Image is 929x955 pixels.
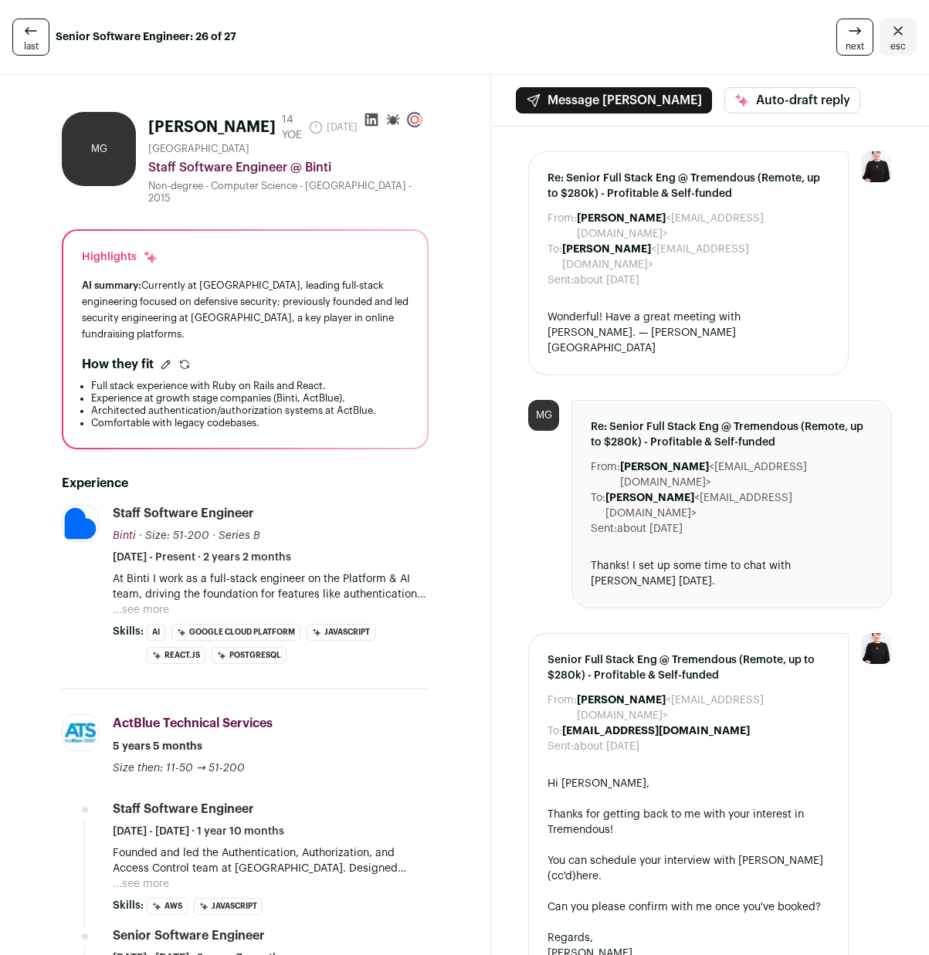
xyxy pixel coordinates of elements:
[516,87,712,113] button: Message [PERSON_NAME]
[148,158,429,177] div: Staff Software Engineer @ Binti
[548,899,829,915] div: Can you please confirm with me once you've booked?
[91,380,409,392] li: Full stack experience with Ruby on Rails and React.
[548,723,562,739] dt: To:
[282,112,302,143] div: 14 YOE
[113,801,254,818] div: Staff Software Engineer
[82,249,158,265] div: Highlights
[548,930,829,946] div: Regards,
[548,807,829,838] div: Thanks for getting back to me with your interest in Tremendous!
[548,693,577,723] dt: From:
[148,180,429,205] div: Non-degree - Computer Science - [GEOGRAPHIC_DATA] - 2015
[577,693,829,723] dd: <[EMAIL_ADDRESS][DOMAIN_NAME]>
[147,624,165,641] li: AI
[113,624,144,639] span: Skills:
[147,647,205,664] li: React.js
[63,506,98,541] img: 13986945938fb33eaa2b07537efaebf9a26fb13dba539803f084f53921c1b860.png
[861,151,892,182] img: 9240684-medium_jpg
[113,505,254,522] div: Staff Software Engineer
[548,171,829,201] span: Re: Senior Full Stack Eng @ Tremendous (Remote, up to $280k) - Profitable & Self-funded
[113,602,169,618] button: ...see more
[591,558,873,589] div: Thanks! I set up some time to chat with [PERSON_NAME] [DATE].
[113,571,429,602] p: At Binti I work as a full-stack engineer on the Platform & AI team, driving the foundation for fe...
[576,871,598,882] a: here
[307,624,375,641] li: JavaScript
[63,715,98,750] img: 98dc0e5cf718fe7d9141ba3d5ef59309261f193042b9a81c4a5741a369398ccd
[113,845,429,876] p: Founded and led the Authentication, Authorization, and Access Control team at [GEOGRAPHIC_DATA]. ...
[577,695,666,706] b: [PERSON_NAME]
[880,19,917,56] a: Close
[82,355,154,374] h2: How they fit
[548,853,829,884] div: You can schedule your interview with [PERSON_NAME] (cc'd) .
[113,763,245,774] span: Size then: 11-50 → 51-200
[147,898,188,915] li: AWS
[836,19,873,56] a: next
[12,19,49,56] a: last
[148,117,276,138] h1: [PERSON_NAME]
[113,530,136,541] span: Binti
[890,40,906,52] span: esc
[617,521,683,537] dd: about [DATE]
[219,530,260,541] span: Series B
[548,242,562,273] dt: To:
[548,739,574,754] dt: Sent:
[574,273,639,288] dd: about [DATE]
[171,624,300,641] li: Google Cloud Platform
[605,490,873,521] dd: <[EMAIL_ADDRESS][DOMAIN_NAME]>
[605,493,694,503] b: [PERSON_NAME]
[548,310,829,356] div: Wonderful! Have a great meeting with [PERSON_NAME]. — [PERSON_NAME][GEOGRAPHIC_DATA]
[62,474,429,493] h2: Experience
[548,652,829,683] span: Senior Full Stack Eng @ Tremendous (Remote, up to $280k) - Profitable & Self-funded
[591,490,605,521] dt: To:
[91,417,409,429] li: Comfortable with legacy codebases.
[591,521,617,537] dt: Sent:
[591,459,620,490] dt: From:
[62,112,136,186] div: MG
[212,528,215,544] span: ·
[846,40,864,52] span: next
[82,280,141,290] span: AI summary:
[548,776,829,791] div: Hi [PERSON_NAME],
[548,211,577,242] dt: From:
[91,405,409,417] li: Architected authentication/authorization systems at ActBlue.
[113,739,202,754] span: 5 years 5 months
[113,717,273,730] span: ActBlue Technical Services
[620,459,873,490] dd: <[EMAIL_ADDRESS][DOMAIN_NAME]>
[113,824,284,839] span: [DATE] - [DATE] · 1 year 10 months
[56,29,236,45] strong: Senior Software Engineer: 26 of 27
[113,876,169,892] button: ...see more
[577,211,829,242] dd: <[EMAIL_ADDRESS][DOMAIN_NAME]>
[139,530,209,541] span: · Size: 51-200
[562,242,829,273] dd: <[EMAIL_ADDRESS][DOMAIN_NAME]>
[562,726,750,737] b: [EMAIL_ADDRESS][DOMAIN_NAME]
[861,633,892,664] img: 9240684-medium_jpg
[113,550,291,565] span: [DATE] - Present · 2 years 2 months
[91,392,409,405] li: Experience at growth stage companies (Binti, ActBlue).
[574,739,639,754] dd: about [DATE]
[113,898,144,913] span: Skills:
[194,898,263,915] li: JavaScript
[591,419,873,450] span: Re: Senior Full Stack Eng @ Tremendous (Remote, up to $280k) - Profitable & Self-funded
[548,273,574,288] dt: Sent:
[724,87,860,113] button: Auto-draft reply
[308,120,358,135] span: [DATE]
[148,143,249,155] span: [GEOGRAPHIC_DATA]
[528,400,559,431] div: MG
[620,462,709,472] b: [PERSON_NAME]
[24,40,39,52] span: last
[212,647,286,664] li: PostgreSQL
[562,244,651,255] b: [PERSON_NAME]
[577,213,666,224] b: [PERSON_NAME]
[113,927,265,944] div: Senior Software Engineer
[82,277,409,343] div: Currently at [GEOGRAPHIC_DATA], leading full-stack engineering focused on defensive security; pre...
